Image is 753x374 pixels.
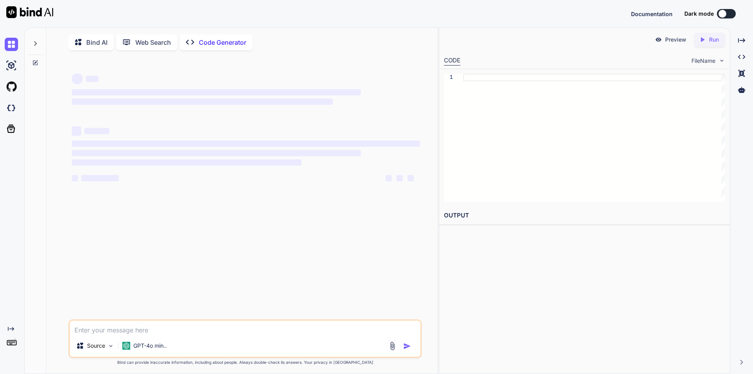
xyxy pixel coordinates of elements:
[6,6,53,18] img: Bind AI
[631,10,673,18] button: Documentation
[444,74,453,81] div: 1
[133,342,167,350] p: GPT-4o min..
[439,206,730,225] h2: OUTPUT
[386,175,392,181] span: ‌
[135,38,171,47] p: Web Search
[5,80,18,93] img: githubLight
[72,99,333,105] span: ‌
[87,342,105,350] p: Source
[397,175,403,181] span: ‌
[403,342,411,350] img: icon
[72,140,420,147] span: ‌
[107,343,114,349] img: Pick Models
[86,38,107,47] p: Bind AI
[86,76,98,82] span: ‌
[72,126,81,136] span: ‌
[72,73,83,84] span: ‌
[199,38,246,47] p: Code Generator
[84,128,109,134] span: ‌
[81,175,119,181] span: ‌
[72,150,361,156] span: ‌
[72,159,302,166] span: ‌
[631,11,673,17] span: Documentation
[122,342,130,350] img: GPT-4o mini
[709,36,719,44] p: Run
[72,89,361,95] span: ‌
[655,36,662,43] img: preview
[684,10,714,18] span: Dark mode
[5,38,18,51] img: chat
[388,341,397,350] img: attachment
[407,175,414,181] span: ‌
[69,359,422,365] p: Bind can provide inaccurate information, including about people. Always double-check its answers....
[5,101,18,115] img: darkCloudIdeIcon
[72,175,78,181] span: ‌
[5,59,18,72] img: ai-studio
[718,57,725,64] img: chevron down
[665,36,686,44] p: Preview
[444,56,460,66] div: CODE
[691,57,715,65] span: FileName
